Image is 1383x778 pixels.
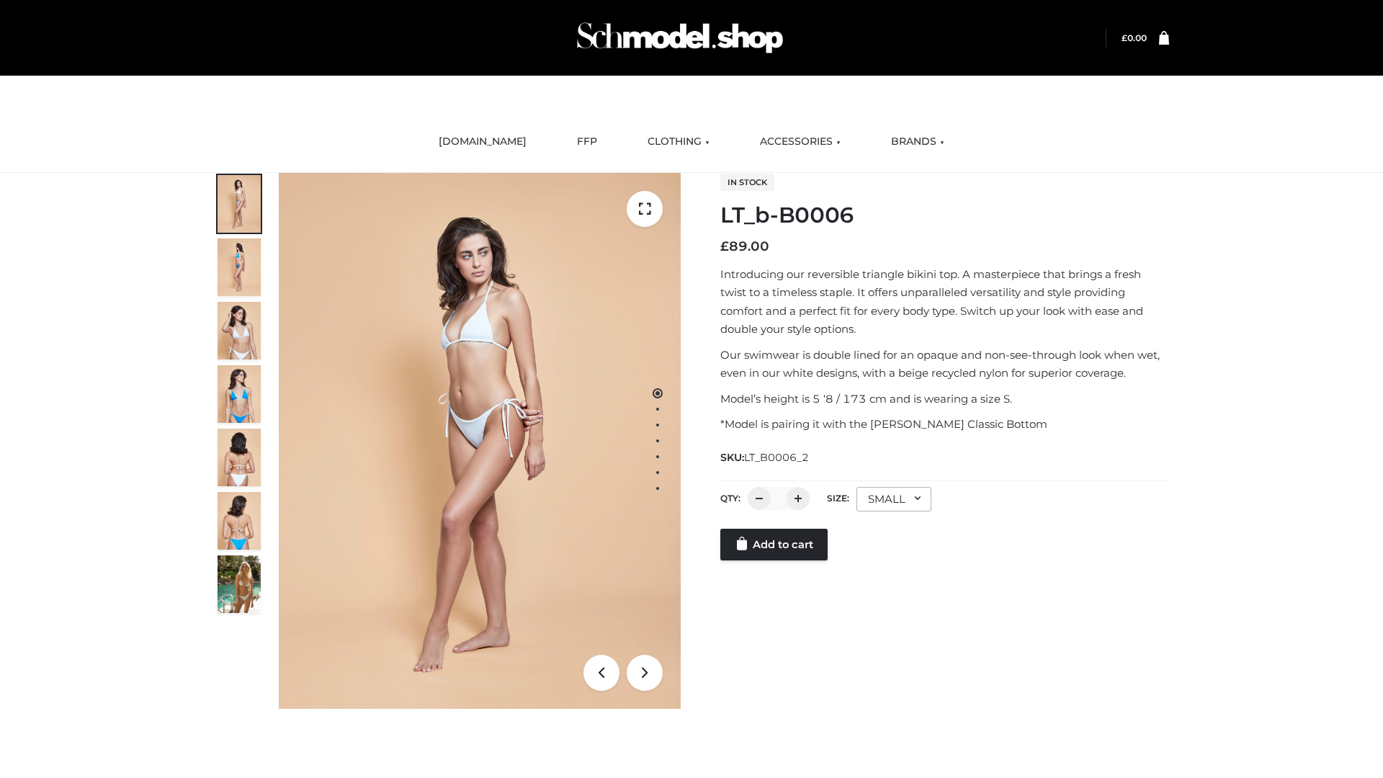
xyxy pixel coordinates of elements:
[720,529,828,560] a: Add to cart
[720,390,1169,408] p: Model’s height is 5 ‘8 / 173 cm and is wearing a size S.
[856,487,931,511] div: SMALL
[428,126,537,158] a: [DOMAIN_NAME]
[720,415,1169,434] p: *Model is pairing it with the [PERSON_NAME] Classic Bottom
[720,265,1169,339] p: Introducing our reversible triangle bikini top. A masterpiece that brings a fresh twist to a time...
[572,9,788,66] img: Schmodel Admin 964
[279,173,681,709] img: LT_b-B0006
[218,365,261,423] img: ArielClassicBikiniTop_CloudNine_AzureSky_OW114ECO_4-scaled.jpg
[720,238,769,254] bdi: 89.00
[218,175,261,233] img: ArielClassicBikiniTop_CloudNine_AzureSky_OW114ECO_1-scaled.jpg
[720,449,810,466] span: SKU:
[744,451,809,464] span: LT_B0006_2
[218,555,261,613] img: Arieltop_CloudNine_AzureSky2.jpg
[720,493,740,504] label: QTY:
[218,429,261,486] img: ArielClassicBikiniTop_CloudNine_AzureSky_OW114ECO_7-scaled.jpg
[218,302,261,359] img: ArielClassicBikiniTop_CloudNine_AzureSky_OW114ECO_3-scaled.jpg
[827,493,849,504] label: Size:
[720,202,1169,228] h1: LT_b-B0006
[749,126,851,158] a: ACCESSORIES
[720,346,1169,383] p: Our swimwear is double lined for an opaque and non-see-through look when wet, even in our white d...
[1122,32,1127,43] span: £
[1122,32,1147,43] bdi: 0.00
[880,126,955,158] a: BRANDS
[720,238,729,254] span: £
[1122,32,1147,43] a: £0.00
[637,126,720,158] a: CLOTHING
[218,492,261,550] img: ArielClassicBikiniTop_CloudNine_AzureSky_OW114ECO_8-scaled.jpg
[218,238,261,296] img: ArielClassicBikiniTop_CloudNine_AzureSky_OW114ECO_2-scaled.jpg
[720,174,774,191] span: In stock
[566,126,608,158] a: FFP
